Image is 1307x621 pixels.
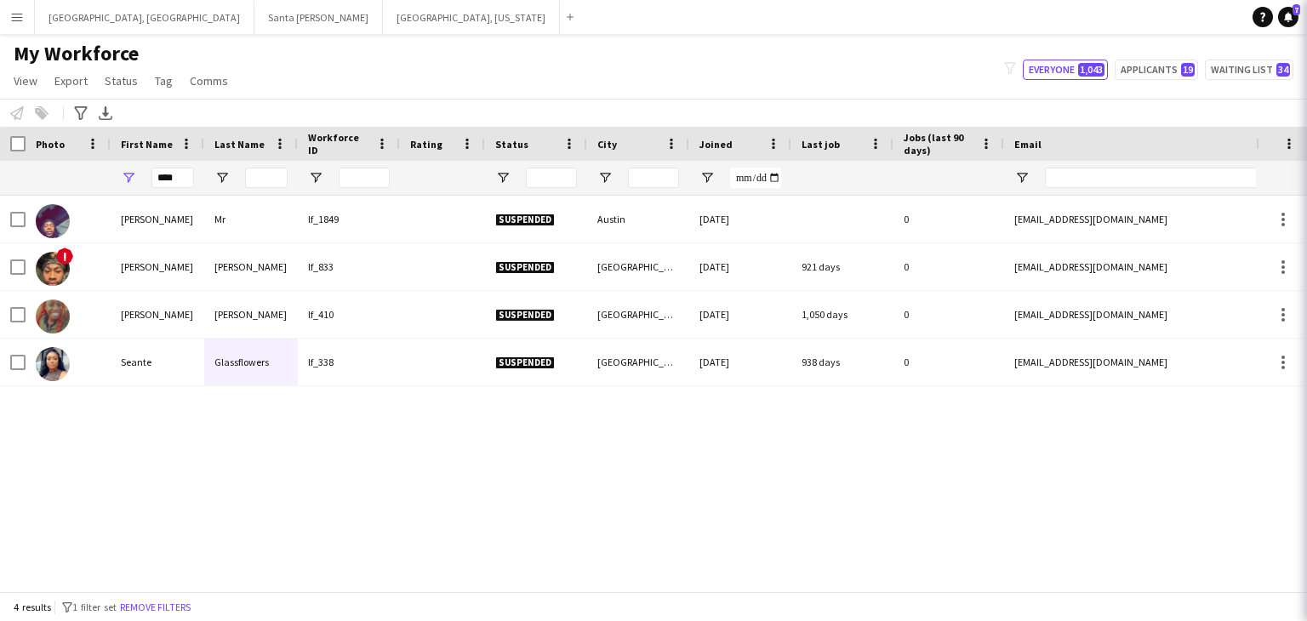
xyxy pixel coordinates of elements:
span: Status [105,73,138,88]
span: My Workforce [14,41,139,66]
input: Last Name Filter Input [245,168,288,188]
div: Austin [587,196,689,242]
div: lf_338 [298,339,400,385]
button: Open Filter Menu [121,170,136,185]
div: [PERSON_NAME] [111,196,204,242]
a: Comms [183,70,235,92]
app-action-btn: Advanced filters [71,103,91,123]
input: Joined Filter Input [730,168,781,188]
span: Export [54,73,88,88]
button: Applicants19 [1115,60,1198,80]
a: Status [98,70,145,92]
span: Suspended [495,214,555,226]
button: Open Filter Menu [308,170,323,185]
span: Suspended [495,261,555,274]
div: 938 days [791,339,893,385]
button: Open Filter Menu [699,170,715,185]
button: [GEOGRAPHIC_DATA], [GEOGRAPHIC_DATA] [35,1,254,34]
div: [PERSON_NAME] [111,291,204,338]
span: 19 [1181,63,1195,77]
div: Mr [204,196,298,242]
img: Seante Glassflowers [36,347,70,381]
button: Open Filter Menu [1014,170,1030,185]
button: Santa [PERSON_NAME] [254,1,383,34]
button: Everyone1,043 [1023,60,1108,80]
span: 34 [1276,63,1290,77]
div: [GEOGRAPHIC_DATA] [587,339,689,385]
span: First Name [121,138,173,151]
a: Tag [148,70,180,92]
div: [GEOGRAPHIC_DATA][PERSON_NAME] [587,243,689,290]
div: lf_410 [298,291,400,338]
button: Open Filter Menu [597,170,613,185]
div: 921 days [791,243,893,290]
a: Export [48,70,94,92]
span: City [597,138,617,151]
div: 0 [893,339,1004,385]
button: Remove filters [117,598,194,617]
span: Workforce ID [308,131,369,157]
app-action-btn: Export XLSX [95,103,116,123]
div: [DATE] [689,196,791,242]
img: Seanee love Lou [36,299,70,333]
div: Glassflowers [204,339,298,385]
span: Photo [36,138,65,151]
a: View [7,70,44,92]
span: Last Name [214,138,265,151]
span: Rating [410,138,442,151]
span: 1 filter set [72,601,117,613]
span: Suspended [495,309,555,322]
div: [GEOGRAPHIC_DATA][PERSON_NAME] [587,291,689,338]
button: Open Filter Menu [495,170,511,185]
input: City Filter Input [628,168,679,188]
span: Status [495,138,528,151]
span: Tag [155,73,173,88]
div: [PERSON_NAME] [111,243,204,290]
span: Last job [802,138,840,151]
span: Joined [699,138,733,151]
div: 0 [893,196,1004,242]
span: Jobs (last 90 days) [904,131,973,157]
div: [PERSON_NAME] [204,291,298,338]
button: [GEOGRAPHIC_DATA], [US_STATE] [383,1,560,34]
span: View [14,73,37,88]
div: 0 [893,291,1004,338]
button: Open Filter Menu [214,170,230,185]
span: ! [56,248,73,265]
span: Suspended [495,356,555,369]
span: Email [1014,138,1042,151]
div: 1,050 days [791,291,893,338]
div: lf_833 [298,243,400,290]
div: [DATE] [689,291,791,338]
div: [DATE] [689,243,791,290]
button: Waiting list34 [1205,60,1293,80]
input: First Name Filter Input [151,168,194,188]
img: Sean cooper Mr [36,204,70,238]
a: 7 [1278,7,1298,27]
input: Status Filter Input [526,168,577,188]
div: 0 [893,243,1004,290]
span: 1,043 [1078,63,1104,77]
div: lf_1849 [298,196,400,242]
input: Workforce ID Filter Input [339,168,390,188]
div: Seante [111,339,204,385]
div: [DATE] [689,339,791,385]
span: Comms [190,73,228,88]
div: [PERSON_NAME] [204,243,298,290]
span: 7 [1293,4,1300,15]
img: Sean Smith [36,252,70,286]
